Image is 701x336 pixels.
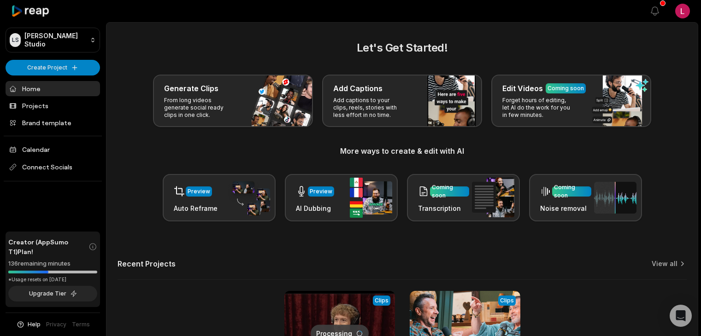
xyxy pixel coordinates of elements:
img: auto_reframe.png [228,180,270,216]
div: LS [10,33,21,47]
p: Forget hours of editing, let AI do the work for you in few minutes. [502,97,574,119]
h2: Recent Projects [118,259,176,268]
span: Creator (AppSumo T1) Plan! [8,237,88,256]
a: Projects [6,98,100,113]
button: Create Project [6,60,100,75]
span: Connect Socials [6,159,100,175]
h3: Edit Videos [502,83,543,94]
h3: Auto Reframe [174,203,218,213]
h3: Add Captions [333,83,383,94]
div: Coming soon [432,183,467,200]
div: Open Intercom Messenger [670,305,692,327]
a: Home [6,81,100,96]
h3: More ways to create & edit with AI [118,145,687,156]
div: 136 remaining minutes [8,259,97,268]
button: Help [16,320,41,329]
button: Upgrade Tier [8,286,97,301]
h2: Let's Get Started! [118,40,687,56]
h3: Noise removal [540,203,591,213]
div: Preview [188,187,210,196]
div: Coming soon [554,183,589,200]
h3: Generate Clips [164,83,218,94]
h3: AI Dubbing [296,203,334,213]
a: Brand template [6,115,100,130]
a: Calendar [6,142,100,157]
p: Add captions to your clips, reels, stories with less effort in no time. [333,97,405,119]
div: *Usage resets on [DATE] [8,276,97,283]
a: Terms [72,320,90,329]
p: [PERSON_NAME] Studio [24,32,86,48]
a: View all [652,259,677,268]
h3: Transcription [418,203,469,213]
div: Coming soon [548,84,584,93]
img: noise_removal.png [594,182,636,214]
p: From long videos generate social ready clips in one click. [164,97,236,119]
a: Privacy [46,320,66,329]
img: transcription.png [472,178,514,217]
img: ai_dubbing.png [350,178,392,218]
span: Help [28,320,41,329]
div: Preview [310,187,332,196]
